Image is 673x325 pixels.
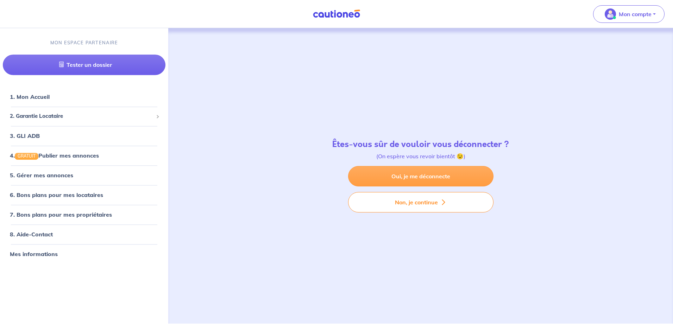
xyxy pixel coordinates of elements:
a: 8. Aide-Contact [10,231,53,238]
div: 5. Gérer mes annonces [3,168,165,182]
a: 1. Mon Accueil [10,94,50,101]
p: (On espère vous revoir bientôt 😉) [332,152,509,160]
a: Oui, je me déconnecte [348,166,493,186]
div: 6. Bons plans pour mes locataires [3,188,165,202]
div: Mes informations [3,247,165,261]
button: illu_account_valid_menu.svgMon compte [593,5,665,23]
a: 4.GRATUITPublier mes annonces [10,152,99,159]
span: 2. Garantie Locataire [10,113,153,121]
p: Mon compte [619,10,652,18]
div: 2. Garantie Locataire [3,110,165,123]
div: 3. GLI ADB [3,129,165,143]
div: 7. Bons plans pour mes propriétaires [3,208,165,222]
a: Mes informations [10,250,58,257]
button: Non, je continue [348,192,493,212]
p: MON ESPACE PARTENAIRE [50,39,118,46]
a: 7. Bons plans pour mes propriétaires [10,211,112,218]
div: 8. Aide-Contact [3,227,165,241]
a: 3. GLI ADB [10,132,40,139]
img: Cautioneo [310,9,363,18]
a: 6. Bons plans pour mes locataires [10,191,103,198]
div: 4.GRATUITPublier mes annonces [3,148,165,162]
img: illu_account_valid_menu.svg [605,8,616,20]
a: 5. Gérer mes annonces [10,172,73,179]
div: 1. Mon Accueil [3,90,165,104]
h4: Êtes-vous sûr de vouloir vous déconnecter ? [332,139,509,149]
a: Tester un dossier [3,55,165,75]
